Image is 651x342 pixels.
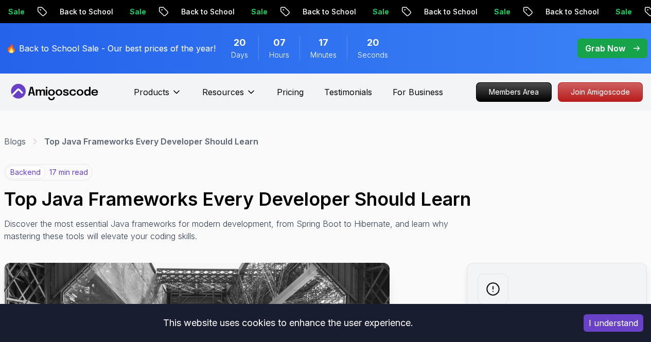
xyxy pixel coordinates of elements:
p: Sale [117,7,150,17]
p: 🔥 Back to School Sale - Our best prices of the year! [6,42,216,55]
span: 20 Seconds [367,35,379,50]
p: Sale [603,7,636,17]
h1: Top Java Frameworks Every Developer Should Learn [4,189,647,209]
div: This website uses cookies to enhance the user experience. [8,312,568,334]
span: Hours [269,50,289,60]
p: Back to School [533,7,603,17]
p: Back to School [412,7,482,17]
a: Join Amigoscode [558,82,643,102]
a: Blogs [4,135,26,148]
a: Members Area [476,82,552,102]
span: Seconds [358,50,388,60]
button: Accept cookies [584,314,643,332]
span: Minutes [310,50,337,60]
span: 7 Hours [273,35,286,50]
a: For Business [393,86,443,98]
p: Join Amigoscode [558,83,642,101]
span: 17 Minutes [319,35,328,50]
p: 17 min read [49,167,88,177]
span: Days [231,50,248,60]
p: Top Java Frameworks Every Developer Should Learn [44,135,258,148]
p: Grab Now [585,42,625,55]
p: Sale [360,7,393,17]
a: Pricing [277,86,304,98]
button: Resources [202,86,256,106]
p: Sale [239,7,272,17]
p: backend [6,166,45,179]
p: Sale [482,7,515,17]
span: 20 Days [234,35,246,50]
p: Discover the most essential Java frameworks for modern development, from Spring Boot to Hibernate... [4,218,465,242]
p: Back to School [290,7,360,17]
p: Back to School [169,7,239,17]
button: Products [134,86,182,106]
p: Products [134,86,169,98]
p: Members Area [477,83,551,101]
p: Resources [202,86,244,98]
a: Testimonials [324,86,372,98]
p: Back to School [47,7,117,17]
